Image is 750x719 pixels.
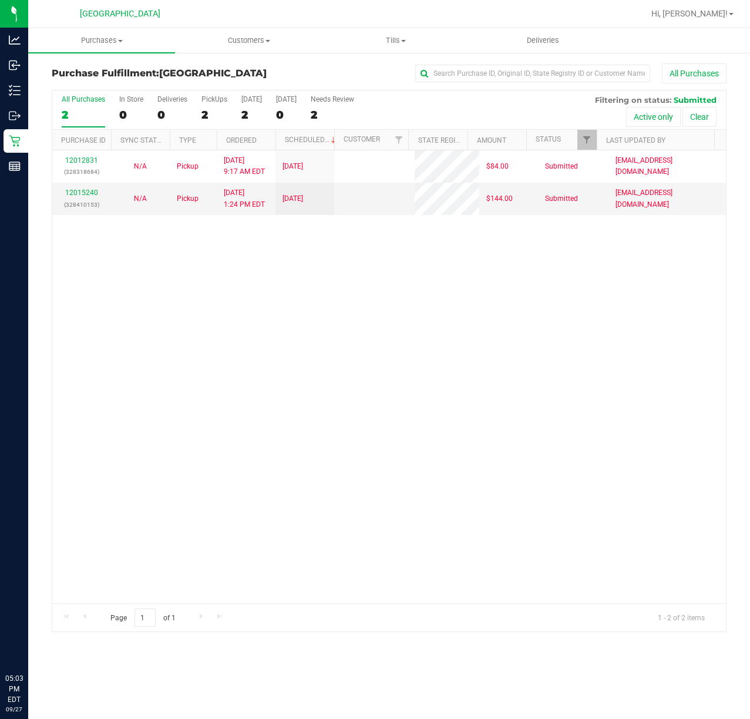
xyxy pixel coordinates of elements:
[344,135,380,143] a: Customer
[177,161,199,172] span: Pickup
[5,705,23,714] p: 09/27
[311,108,354,122] div: 2
[545,161,578,172] span: Submitted
[61,136,106,145] a: Purchase ID
[179,136,196,145] a: Type
[159,68,267,79] span: [GEOGRAPHIC_DATA]
[241,95,262,103] div: [DATE]
[12,625,47,660] iframe: Resource center
[134,193,147,204] button: N/A
[595,95,671,105] span: Filtering on status:
[59,166,104,177] p: (328318684)
[65,189,98,197] a: 12015240
[276,95,297,103] div: [DATE]
[282,161,303,172] span: [DATE]
[119,95,143,103] div: In Store
[100,609,185,627] span: Page of 1
[616,155,719,177] span: [EMAIL_ADDRESS][DOMAIN_NAME]
[224,155,265,177] span: [DATE] 9:17 AM EDT
[177,193,199,204] span: Pickup
[648,609,714,626] span: 1 - 2 of 2 items
[606,136,665,145] a: Last Updated By
[201,95,227,103] div: PickUps
[511,35,575,46] span: Deliveries
[241,108,262,122] div: 2
[62,95,105,103] div: All Purchases
[80,9,160,19] span: [GEOGRAPHIC_DATA]
[9,59,21,71] inline-svg: Inbound
[62,108,105,122] div: 2
[674,95,717,105] span: Submitted
[477,136,506,145] a: Amount
[226,136,257,145] a: Ordered
[9,34,21,46] inline-svg: Analytics
[415,65,650,82] input: Search Purchase ID, Original ID, State Registry ID or Customer Name...
[662,63,727,83] button: All Purchases
[486,193,513,204] span: $144.00
[389,130,408,150] a: Filter
[157,95,187,103] div: Deliveries
[418,136,480,145] a: State Registry ID
[52,68,277,79] h3: Purchase Fulfillment:
[626,107,681,127] button: Active only
[28,35,175,46] span: Purchases
[682,107,717,127] button: Clear
[134,162,147,170] span: Not Applicable
[134,194,147,203] span: Not Applicable
[5,673,23,705] p: 05:03 PM EDT
[282,193,303,204] span: [DATE]
[486,161,509,172] span: $84.00
[9,160,21,172] inline-svg: Reports
[120,136,166,145] a: Sync Status
[322,28,469,53] a: Tills
[311,95,354,103] div: Needs Review
[119,108,143,122] div: 0
[175,28,322,53] a: Customers
[9,135,21,147] inline-svg: Retail
[616,187,719,210] span: [EMAIL_ADDRESS][DOMAIN_NAME]
[323,35,469,46] span: Tills
[285,136,338,144] a: Scheduled
[65,156,98,164] a: 12012831
[9,85,21,96] inline-svg: Inventory
[59,199,104,210] p: (328410153)
[134,609,156,627] input: 1
[9,110,21,122] inline-svg: Outbound
[157,108,187,122] div: 0
[176,35,321,46] span: Customers
[224,187,265,210] span: [DATE] 1:24 PM EDT
[469,28,616,53] a: Deliveries
[28,28,175,53] a: Purchases
[577,130,597,150] a: Filter
[134,161,147,172] button: N/A
[545,193,578,204] span: Submitted
[536,135,561,143] a: Status
[651,9,728,18] span: Hi, [PERSON_NAME]!
[201,108,227,122] div: 2
[276,108,297,122] div: 0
